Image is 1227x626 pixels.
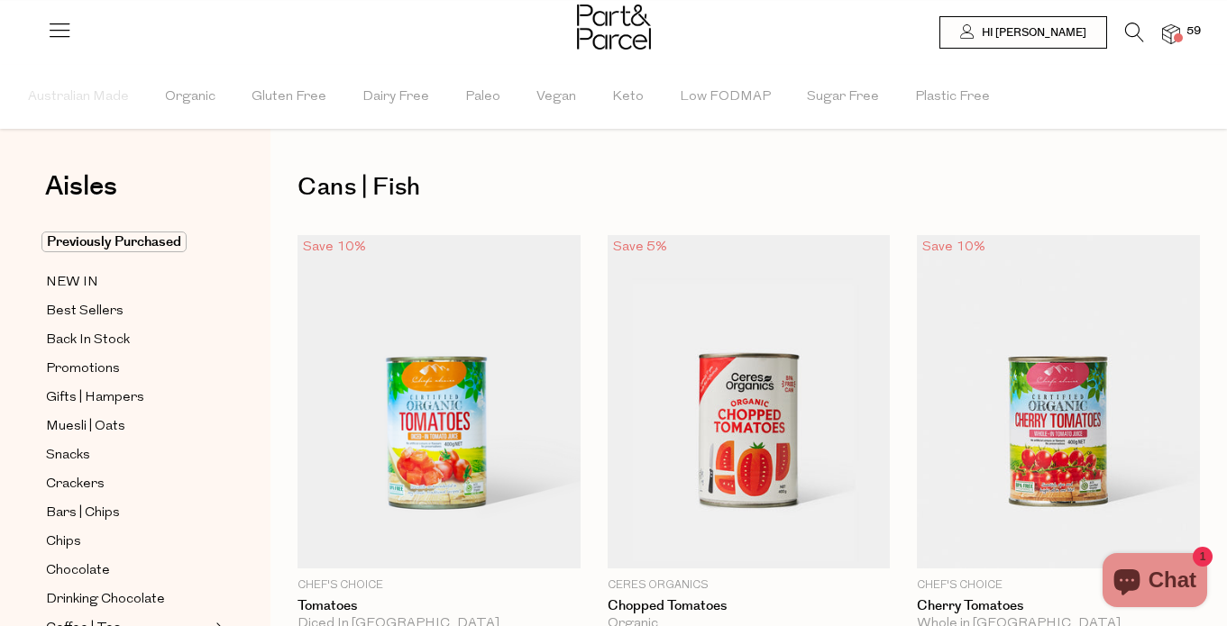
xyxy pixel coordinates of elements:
span: Bars | Chips [46,503,120,524]
span: Hi [PERSON_NAME] [977,25,1086,41]
img: Chopped Tomatoes [608,235,891,568]
a: Cherry Tomatoes [917,598,1200,614]
a: Crackers [46,473,210,495]
span: Gifts | Hampers [46,387,144,409]
span: Organic [165,66,215,129]
span: Drinking Chocolate [46,589,165,611]
p: Chef's Choice [298,577,581,594]
span: Keto [612,66,644,129]
a: 59 [1162,24,1180,43]
span: Promotions [46,358,120,380]
a: Best Sellers [46,300,210,322]
span: Dairy Free [362,66,429,129]
span: Previously Purchased [41,231,187,252]
span: Chocolate [46,560,110,582]
a: Muesli | Oats [46,415,210,438]
span: Back In Stock [46,330,130,351]
span: Best Sellers [46,301,124,322]
span: Chips [46,531,81,553]
span: Paleo [465,66,500,129]
a: Gifts | Hampers [46,386,210,409]
a: Bars | Chips [46,502,210,524]
p: Chef's Choice [917,577,1200,594]
span: NEW IN [46,272,98,294]
span: Low FODMAP [680,66,771,129]
a: Chips [46,531,210,553]
a: Drinking Chocolate [46,588,210,611]
span: Aisles [45,167,117,206]
span: Muesli | Oats [46,416,125,438]
div: Save 10% [917,235,991,259]
a: Chopped Tomatoes [608,598,891,614]
span: Crackers [46,474,105,495]
a: Promotions [46,358,210,380]
a: Aisles [45,173,117,218]
img: Tomatoes [298,235,581,568]
span: Sugar Free [807,66,879,129]
a: Back In Stock [46,329,210,351]
span: 59 [1182,23,1205,40]
span: Snacks [46,445,90,467]
a: Previously Purchased [46,231,210,253]
p: Ceres Organics [608,577,891,594]
span: Plastic Free [915,66,990,129]
div: Save 5% [608,235,673,259]
a: Tomatoes [298,598,581,614]
span: Australian Made [28,66,129,129]
inbox-online-store-chat: Shopify online store chat [1097,553,1213,612]
span: Gluten Free [252,66,326,129]
div: Save 10% [298,235,371,259]
img: Part&Parcel [577,5,651,50]
h1: Cans | Fish [298,167,1200,208]
img: Cherry Tomatoes [917,235,1200,568]
a: Snacks [46,444,210,467]
a: NEW IN [46,271,210,294]
a: Chocolate [46,559,210,582]
span: Vegan [536,66,576,129]
a: Hi [PERSON_NAME] [939,16,1107,49]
